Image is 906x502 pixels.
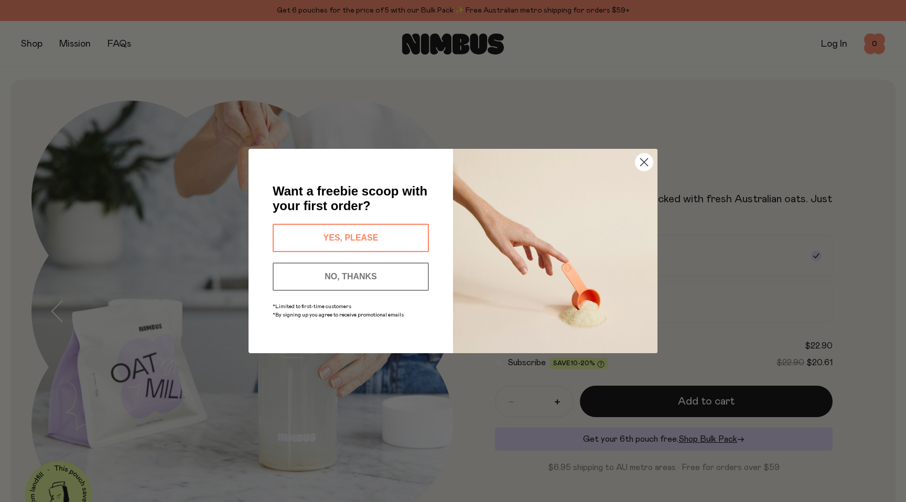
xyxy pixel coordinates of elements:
[273,312,404,318] span: *By signing up you agree to receive promotional emails
[635,153,653,171] button: Close dialog
[273,224,429,252] button: YES, PLEASE
[273,184,427,213] span: Want a freebie scoop with your first order?
[273,263,429,291] button: NO, THANKS
[453,149,657,353] img: c0d45117-8e62-4a02-9742-374a5db49d45.jpeg
[273,304,351,309] span: *Limited to first-time customers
